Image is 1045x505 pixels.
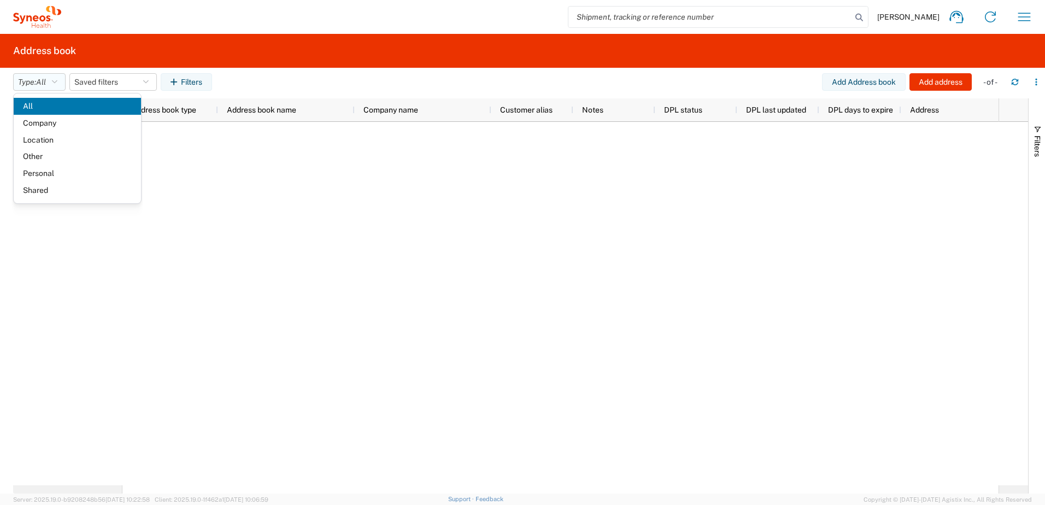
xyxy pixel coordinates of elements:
span: DPL status [664,105,702,114]
span: All [36,78,46,86]
span: DPL days to expire [828,105,893,114]
button: Add Address book [822,73,906,91]
span: Client: 2025.19.0-1f462a1 [155,496,268,503]
button: Type:All [13,73,66,91]
span: Address book type [131,105,196,114]
button: Saved filters [69,73,157,91]
span: Customer alias [500,105,553,114]
button: Filters [161,73,212,91]
span: Filters [1033,136,1042,157]
span: Notes [582,105,603,114]
span: [DATE] 10:06:59 [224,496,268,503]
a: Feedback [475,496,503,502]
button: Add address [909,73,972,91]
span: Address [910,105,939,114]
span: [PERSON_NAME] [877,12,940,22]
div: - of - [983,77,1002,87]
span: Server: 2025.19.0-b9208248b56 [13,496,150,503]
span: All [14,98,141,115]
span: Other [14,148,141,165]
input: Shipment, tracking or reference number [568,7,852,27]
span: Location [14,132,141,149]
span: Personal [14,165,141,182]
h2: Address book [13,44,76,57]
span: DPL last updated [746,105,806,114]
a: Support [448,496,475,502]
span: Copyright © [DATE]-[DATE] Agistix Inc., All Rights Reserved [864,495,1032,504]
span: Company [14,115,141,132]
span: Shared [14,182,141,199]
span: [DATE] 10:22:58 [105,496,150,503]
span: Company name [363,105,418,114]
span: Address book name [227,105,296,114]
